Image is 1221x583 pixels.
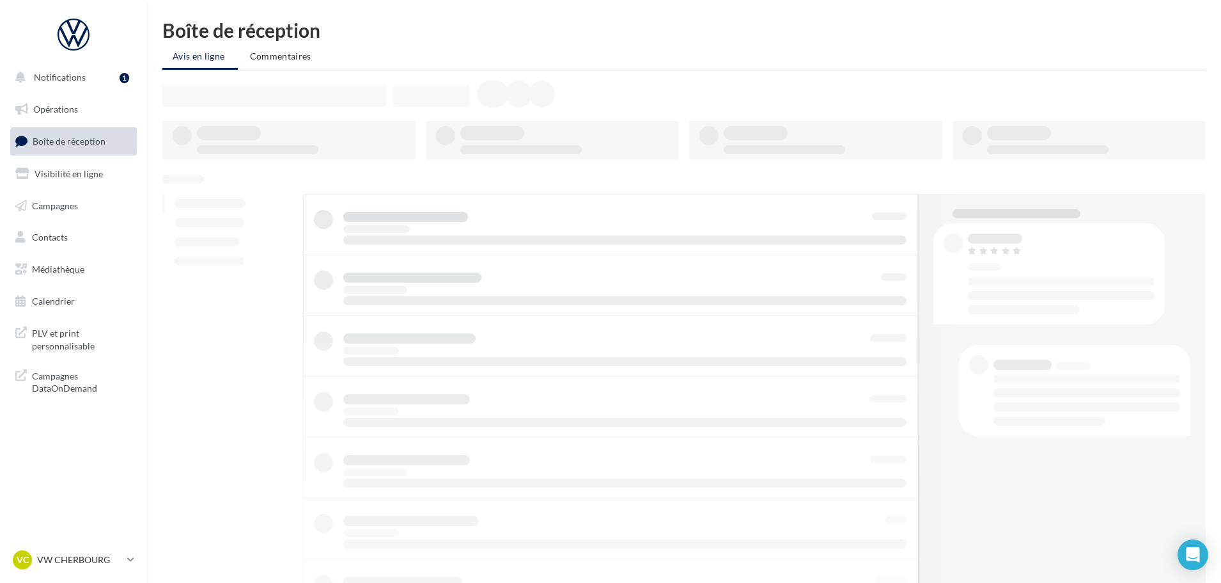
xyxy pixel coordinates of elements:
[8,96,139,123] a: Opérations
[120,73,129,83] div: 1
[8,64,134,91] button: Notifications 1
[250,51,311,61] span: Commentaires
[8,256,139,283] a: Médiathèque
[8,288,139,315] a: Calendrier
[8,319,139,357] a: PLV et print personnalisable
[10,548,137,572] a: VC VW CHERBOURG
[32,232,68,243] span: Contacts
[8,127,139,155] a: Boîte de réception
[32,324,132,352] span: PLV et print personnalisable
[33,104,78,115] span: Opérations
[32,264,84,275] span: Médiathèque
[1178,539,1208,570] div: Open Intercom Messenger
[37,554,122,566] p: VW CHERBOURG
[34,72,86,83] span: Notifications
[8,193,139,220] a: Campagnes
[8,161,139,188] a: Visibilité en ligne
[35,168,103,179] span: Visibilité en ligne
[32,367,132,395] span: Campagnes DataOnDemand
[32,200,78,211] span: Campagnes
[33,136,105,147] span: Boîte de réception
[17,554,29,566] span: VC
[8,224,139,251] a: Contacts
[8,362,139,400] a: Campagnes DataOnDemand
[32,296,75,307] span: Calendrier
[162,20,1206,40] div: Boîte de réception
